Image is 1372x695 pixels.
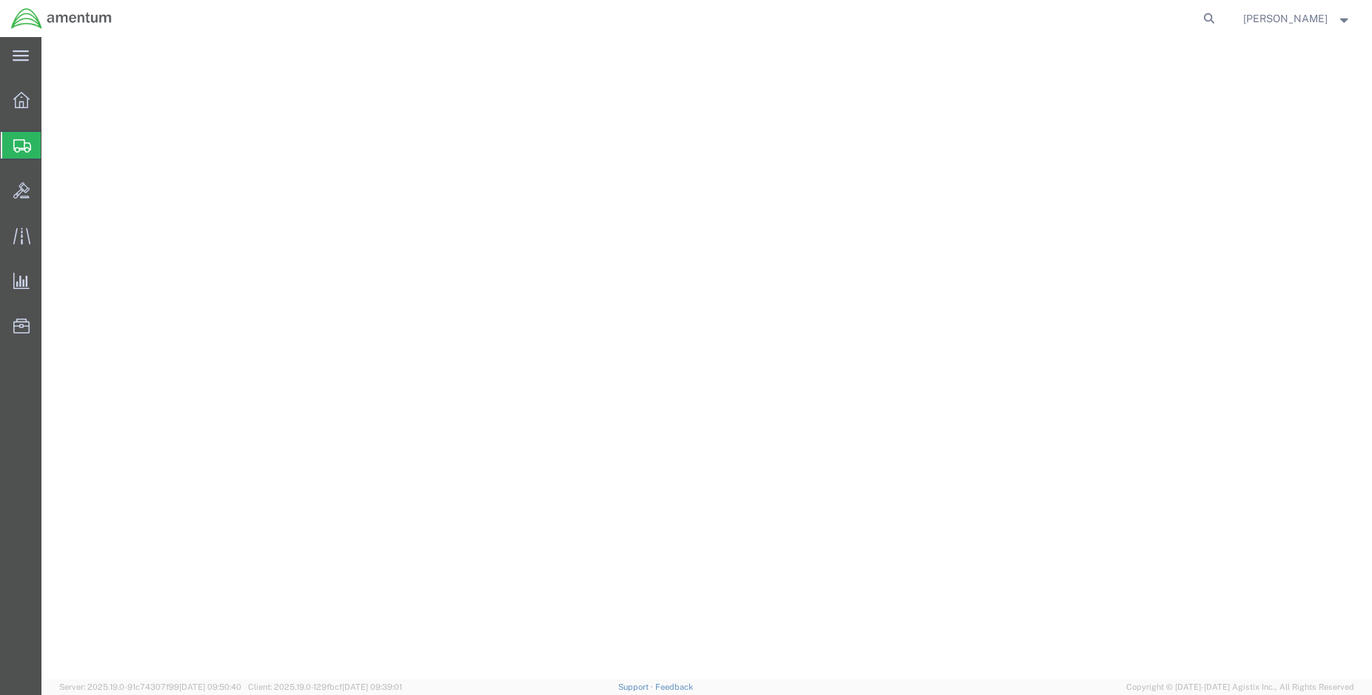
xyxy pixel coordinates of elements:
span: Client: 2025.19.0-129fbcf [248,682,402,691]
span: Server: 2025.19.0-91c74307f99 [59,682,241,691]
span: [DATE] 09:50:40 [179,682,241,691]
button: [PERSON_NAME] [1242,10,1352,27]
span: [DATE] 09:39:01 [342,682,402,691]
a: Support [618,682,655,691]
span: Brian Marquez [1243,10,1328,27]
img: logo [10,7,113,30]
span: Copyright © [DATE]-[DATE] Agistix Inc., All Rights Reserved [1126,681,1354,694]
a: Feedback [655,682,693,691]
iframe: FS Legacy Container [41,37,1372,679]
